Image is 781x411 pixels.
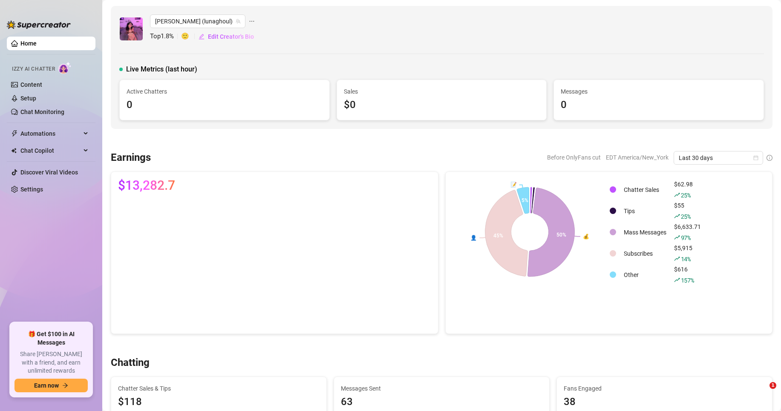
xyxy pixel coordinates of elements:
div: $55 [674,201,701,221]
td: Subscribes [620,243,670,264]
span: rise [674,256,680,262]
text: 💰 [582,233,589,239]
span: Live Metrics (last hour) [126,64,197,74]
div: $6,633.71 [674,222,701,243]
span: EDT America/New_York [606,151,669,164]
span: $13,282.7 [118,179,175,192]
span: 25 % [681,191,691,199]
span: Share [PERSON_NAME] with a friend, and earn unlimited rewards [14,350,88,375]
span: Luna (lunaghoul) [155,15,240,28]
span: Chat Copilot [20,144,81,157]
span: ellipsis [249,14,255,28]
span: Automations [20,127,81,140]
span: arrow-right [62,382,68,388]
a: Discover Viral Videos [20,169,78,176]
span: rise [674,277,680,283]
span: edit [199,34,205,40]
span: 14 % [681,255,691,263]
span: Earn now [34,382,59,389]
span: Before OnlyFans cut [547,151,601,164]
button: Edit Creator's Bio [198,30,254,43]
span: Last 30 days [679,151,758,164]
a: Settings [20,186,43,193]
td: Other [620,265,670,285]
a: Setup [20,95,36,102]
button: Earn nowarrow-right [14,379,88,392]
a: Chat Monitoring [20,108,64,115]
span: Sales [344,87,540,96]
img: AI Chatter [58,62,72,74]
div: $62.98 [674,180,701,200]
div: $0 [344,97,540,113]
td: Mass Messages [620,222,670,243]
span: Messages [561,87,757,96]
span: rise [674,192,680,198]
span: rise [674,213,680,219]
a: Home [20,40,37,47]
div: 38 [564,394,765,410]
iframe: Intercom live chat [752,382,772,402]
div: 0 [561,97,757,113]
span: Messages Sent [341,384,542,393]
span: 🎁 Get $100 in AI Messages [14,330,88,347]
img: Chat Copilot [11,148,17,154]
span: 🙂 [181,31,198,42]
text: 📝 [510,181,516,188]
span: 157 % [681,276,694,284]
span: calendar [753,155,758,160]
span: Fans Engaged [564,384,765,393]
text: 👤 [470,234,477,241]
img: logo-BBDzfeDw.svg [7,20,71,29]
img: Luna [120,17,143,40]
h3: Chatting [111,356,150,370]
a: Content [20,81,42,88]
span: Top 1.8 % [150,31,181,42]
span: 25 % [681,212,691,220]
div: $5,915 [674,243,701,264]
h3: Earnings [111,151,151,165]
span: team [236,19,241,24]
div: 0 [127,97,323,113]
td: Tips [620,201,670,221]
span: 97 % [681,234,691,242]
span: thunderbolt [11,130,18,137]
span: rise [674,234,680,240]
span: Edit Creator's Bio [208,33,254,40]
div: 63 [341,394,542,410]
span: Izzy AI Chatter [12,65,55,73]
span: $118 [118,394,320,410]
span: Active Chatters [127,87,323,96]
span: info-circle [767,155,772,161]
span: 1 [769,382,776,389]
span: Chatter Sales & Tips [118,384,320,393]
td: Chatter Sales [620,180,670,200]
div: $616 [674,265,701,285]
